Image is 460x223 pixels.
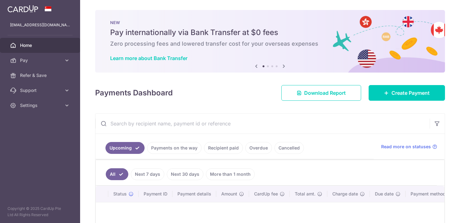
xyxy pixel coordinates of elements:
input: Search by recipient name, payment id or reference [95,114,430,134]
span: Support [20,87,61,94]
span: Settings [20,102,61,109]
span: Home [20,42,61,48]
span: Total amt. [295,191,315,197]
a: Overdue [245,142,272,154]
a: More than 1 month [206,168,255,180]
th: Payment ID [139,186,172,202]
span: Read more on statuses [381,144,431,150]
span: Refer & Save [20,72,61,79]
a: Upcoming [105,142,145,154]
a: Payments on the way [147,142,202,154]
span: Status [113,191,127,197]
img: CardUp [8,5,38,13]
a: Read more on statuses [381,144,437,150]
img: Bank transfer banner [95,10,445,73]
span: Pay [20,57,61,63]
p: NEW [110,20,430,25]
h6: Zero processing fees and lowered transfer cost for your overseas expenses [110,40,430,48]
a: Next 7 days [131,168,164,180]
a: Create Payment [369,85,445,101]
span: Amount [221,191,237,197]
span: Download Report [304,89,346,97]
a: Next 30 days [167,168,203,180]
span: Due date [375,191,394,197]
a: Download Report [281,85,361,101]
h4: Payments Dashboard [95,87,173,99]
p: [EMAIL_ADDRESS][DOMAIN_NAME] [10,22,70,28]
a: Learn more about Bank Transfer [110,55,187,61]
span: Charge date [332,191,358,197]
span: CardUp fee [254,191,278,197]
a: Cancelled [274,142,304,154]
a: All [106,168,128,180]
th: Payment method [406,186,453,202]
th: Payment details [172,186,216,202]
span: Create Payment [391,89,430,97]
a: Recipient paid [204,142,243,154]
h5: Pay internationally via Bank Transfer at $0 fees [110,28,430,38]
